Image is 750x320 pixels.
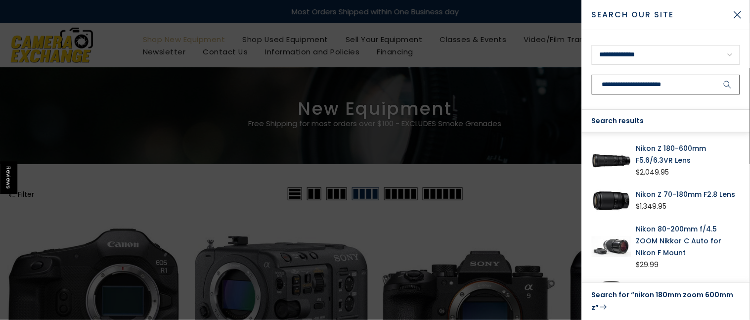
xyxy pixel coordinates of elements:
img: Nikon Z 180-600mm F5.6/6.3VR Lens Lenses Small Format - Nikon AF Mount Lenses - Nikon Z Mount Len... [592,142,631,179]
div: $1,349.95 [636,200,667,213]
div: Search results [582,110,750,133]
img: Nikon Z 70-180mm F2.8 Lens Lenses Small Format - Nikon AF Mount Lenses - Nikon Z Mount Lenses Nik... [592,188,631,213]
a: Nikon 80-200mm f/4.5 ZOOM Nikkor C Auto for Nikon F Mount [636,223,740,259]
a: Search for “nikon 180mm zoom 600mm z” [592,289,740,314]
div: $29.99 [636,259,659,271]
a: Nikon Z 50-250mm F4.5/6.3 Lens [636,281,740,305]
a: Nikon Z 70-180mm F2.8 Lens [636,188,740,200]
img: Nikon 80-200mm f/4.5 ZOOM Nikkor C Auto for Nikon F Mount Lenses Small Format - Nikon F Mount Len... [592,223,631,271]
div: $2,049.95 [636,166,669,179]
button: Close Search [725,2,750,27]
span: Search Our Site [592,9,725,21]
a: Nikon Z 180-600mm F5.6/6.3VR Lens [636,142,740,166]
